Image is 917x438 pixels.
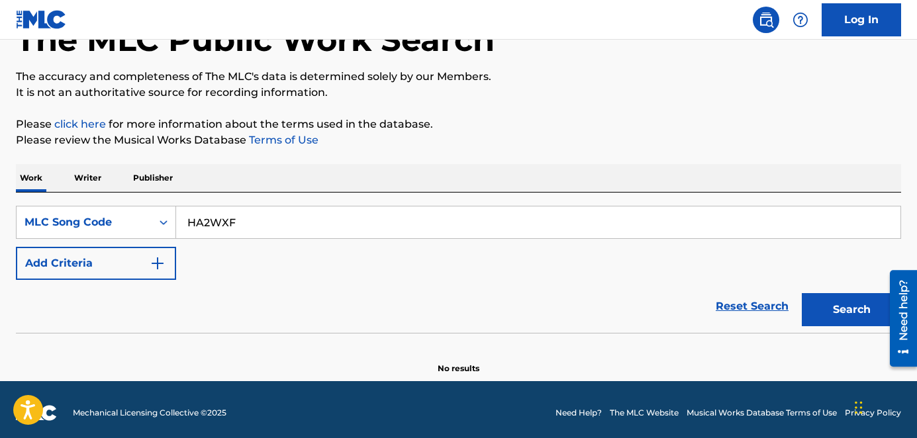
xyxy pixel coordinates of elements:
[438,347,479,374] p: No results
[555,407,602,419] a: Need Help?
[845,407,901,419] a: Privacy Policy
[787,7,814,33] div: Help
[24,214,144,230] div: MLC Song Code
[16,247,176,280] button: Add Criteria
[16,10,67,29] img: MLC Logo
[16,164,46,192] p: Work
[855,388,863,427] div: Drag
[16,116,901,132] p: Please for more information about the terms used in the database.
[758,12,774,28] img: search
[16,206,901,333] form: Search Form
[822,3,901,36] a: Log In
[610,407,679,419] a: The MLC Website
[16,69,901,85] p: The accuracy and completeness of The MLC's data is determined solely by our Members.
[709,292,795,321] a: Reset Search
[16,132,901,148] p: Please review the Musical Works Database
[880,265,917,371] iframe: Resource Center
[16,85,901,101] p: It is not an authoritative source for recording information.
[851,374,917,438] iframe: Chat Widget
[246,134,318,146] a: Terms of Use
[802,293,901,326] button: Search
[793,12,808,28] img: help
[73,407,226,419] span: Mechanical Licensing Collective © 2025
[16,20,495,60] h1: The MLC Public Work Search
[70,164,105,192] p: Writer
[150,255,166,271] img: 9d2ae6d4665cec9f34b9.svg
[687,407,837,419] a: Musical Works Database Terms of Use
[54,118,106,130] a: click here
[129,164,177,192] p: Publisher
[753,7,779,33] a: Public Search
